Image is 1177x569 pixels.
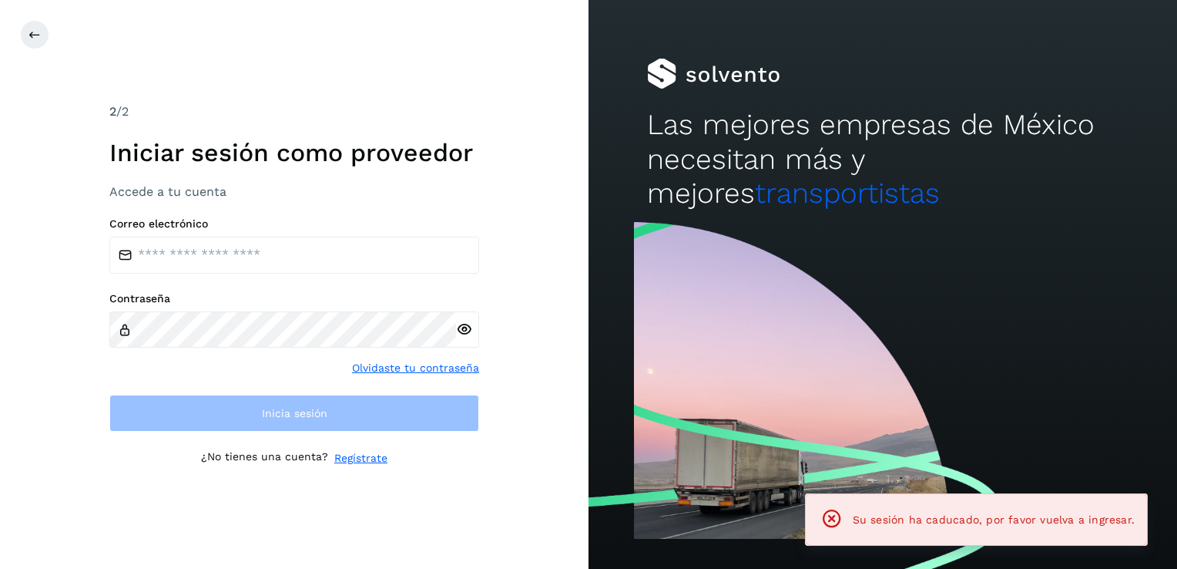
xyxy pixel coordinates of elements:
div: /2 [109,103,479,121]
span: Su sesión ha caducado, por favor vuelva a ingresar. [853,513,1135,526]
span: 2 [109,104,116,119]
button: Inicia sesión [109,395,479,432]
span: Inicia sesión [262,408,327,419]
label: Contraseña [109,292,479,305]
h3: Accede a tu cuenta [109,184,479,199]
a: Regístrate [334,450,387,466]
span: transportistas [755,177,940,210]
h1: Iniciar sesión como proveedor [109,138,479,167]
label: Correo electrónico [109,217,479,231]
a: Olvidaste tu contraseña [352,360,479,376]
p: ¿No tienes una cuenta? [201,450,328,466]
h2: Las mejores empresas de México necesitan más y mejores [647,108,1118,210]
